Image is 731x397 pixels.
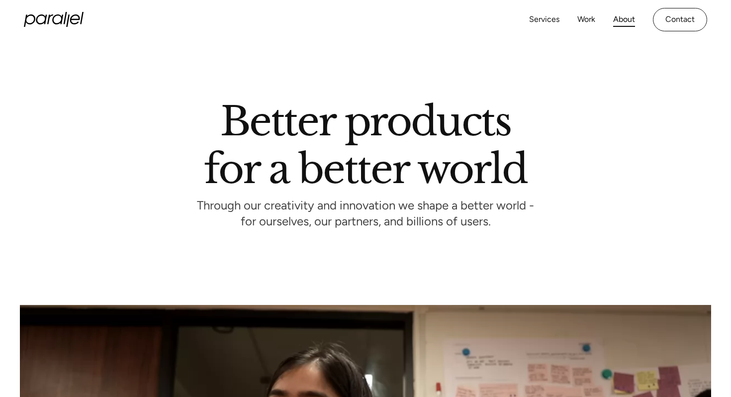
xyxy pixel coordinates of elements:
[577,12,595,27] a: Work
[204,107,527,184] h1: Better products for a better world
[613,12,635,27] a: About
[24,12,84,27] a: home
[653,8,707,31] a: Contact
[197,201,534,228] p: Through our creativity and innovation we shape a better world - for ourselves, our partners, and ...
[529,12,559,27] a: Services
